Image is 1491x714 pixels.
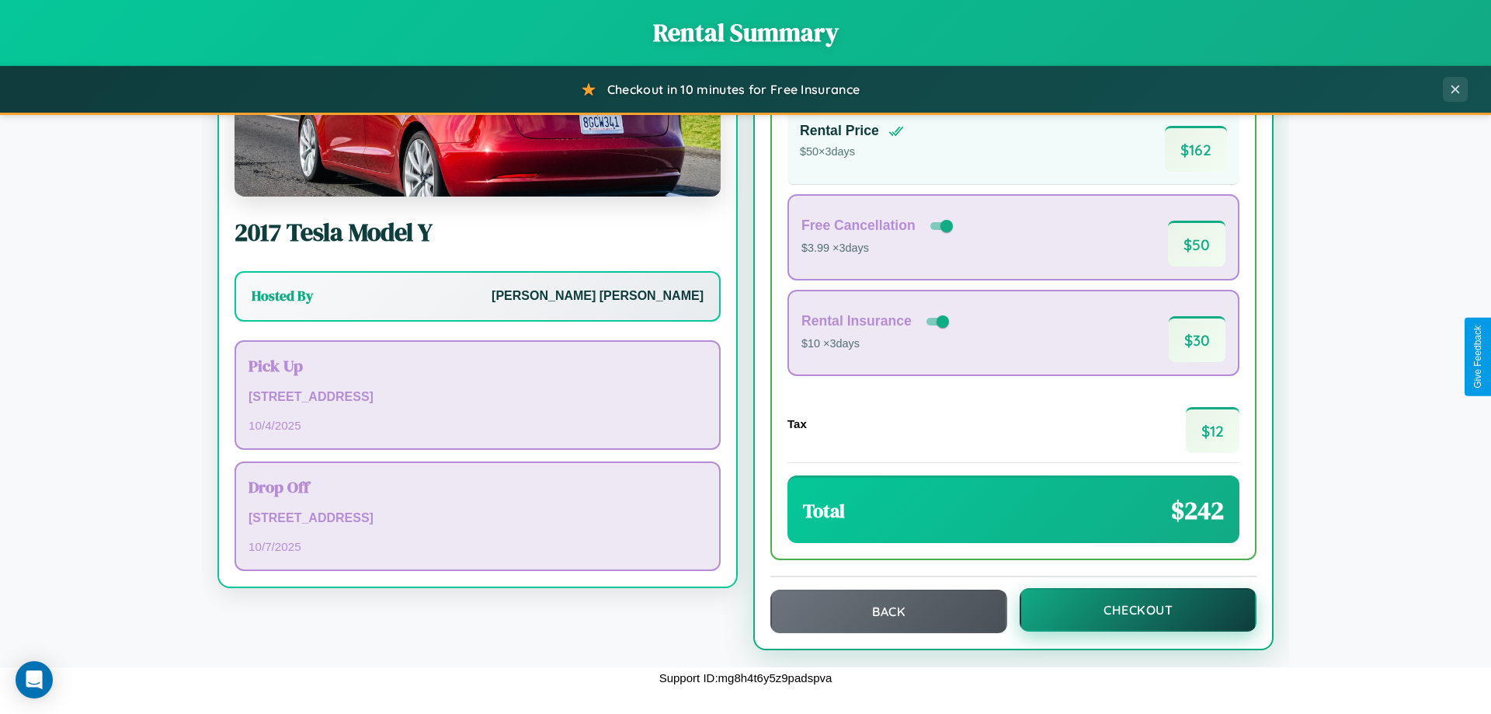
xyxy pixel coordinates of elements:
[801,218,916,234] h4: Free Cancellation
[492,285,704,308] p: [PERSON_NAME] [PERSON_NAME]
[801,313,912,329] h4: Rental Insurance
[800,142,904,162] p: $ 50 × 3 days
[248,536,707,557] p: 10 / 7 / 2025
[1171,493,1224,528] span: $ 242
[1165,126,1227,172] span: $ 162
[1168,221,1225,266] span: $ 50
[248,415,707,436] p: 10 / 4 / 2025
[787,417,807,430] h4: Tax
[16,16,1475,50] h1: Rental Summary
[248,354,707,377] h3: Pick Up
[801,334,952,354] p: $10 × 3 days
[803,498,845,524] h3: Total
[235,215,721,249] h2: 2017 Tesla Model Y
[659,667,832,688] p: Support ID: mg8h4t6y5z9padspva
[607,82,860,97] span: Checkout in 10 minutes for Free Insurance
[248,386,707,409] p: [STREET_ADDRESS]
[1186,407,1239,453] span: $ 12
[16,661,53,698] div: Open Intercom Messenger
[252,287,313,305] h3: Hosted By
[770,590,1007,633] button: Back
[1472,326,1483,388] div: Give Feedback
[1020,588,1256,632] button: Checkout
[248,507,707,530] p: [STREET_ADDRESS]
[801,239,956,259] p: $3.99 × 3 days
[248,475,707,498] h3: Drop Off
[800,123,879,139] h4: Rental Price
[1169,316,1225,362] span: $ 30
[235,41,721,197] img: Tesla Model Y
